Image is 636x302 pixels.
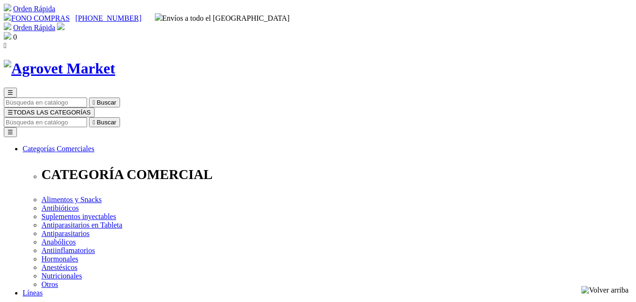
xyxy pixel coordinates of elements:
[4,4,11,11] img: shopping-cart.svg
[41,204,79,212] a: Antibióticos
[155,14,290,22] span: Envíos a todo el [GEOGRAPHIC_DATA]
[41,229,89,237] a: Antiparasitarios
[4,32,11,40] img: shopping-bag.svg
[41,196,102,204] a: Alimentos y Snacks
[57,23,64,30] img: user.svg
[97,99,116,106] span: Buscar
[41,238,76,246] a: Anabólicos
[41,280,58,288] a: Otros
[13,33,17,41] span: 0
[155,13,162,21] img: delivery-truck.svg
[89,98,120,107] button:  Buscar
[581,286,628,294] img: Volver arriba
[93,119,95,126] i: 
[97,119,116,126] span: Buscar
[41,246,95,254] a: Antiinflamatorios
[57,24,64,32] a: Acceda a su cuenta de cliente
[4,88,17,98] button: ☰
[41,221,122,229] a: Antiparasitarios en Tableta
[23,289,43,297] a: Líneas
[41,263,77,271] a: Anestésicos
[4,117,87,127] input: Buscar
[13,5,55,13] a: Orden Rápida
[8,109,13,116] span: ☰
[41,255,78,263] a: Hormonales
[4,60,115,77] img: Agrovet Market
[75,14,141,22] a: [PHONE_NUMBER]
[41,167,632,182] p: CATEGORÍA COMERCIAL
[4,23,11,30] img: shopping-cart.svg
[13,24,55,32] a: Orden Rápida
[23,145,94,153] a: Categorías Comerciales
[4,107,95,117] button: ☰TODAS LAS CATEGORÍAS
[8,89,13,96] span: ☰
[4,127,17,137] button: ☰
[4,98,87,107] input: Buscar
[41,272,82,280] a: Nutricionales
[4,41,7,49] i: 
[4,14,70,22] a: FONO COMPRAS
[93,99,95,106] i: 
[4,13,11,21] img: phone.svg
[41,212,116,220] a: Suplementos inyectables
[89,117,120,127] button:  Buscar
